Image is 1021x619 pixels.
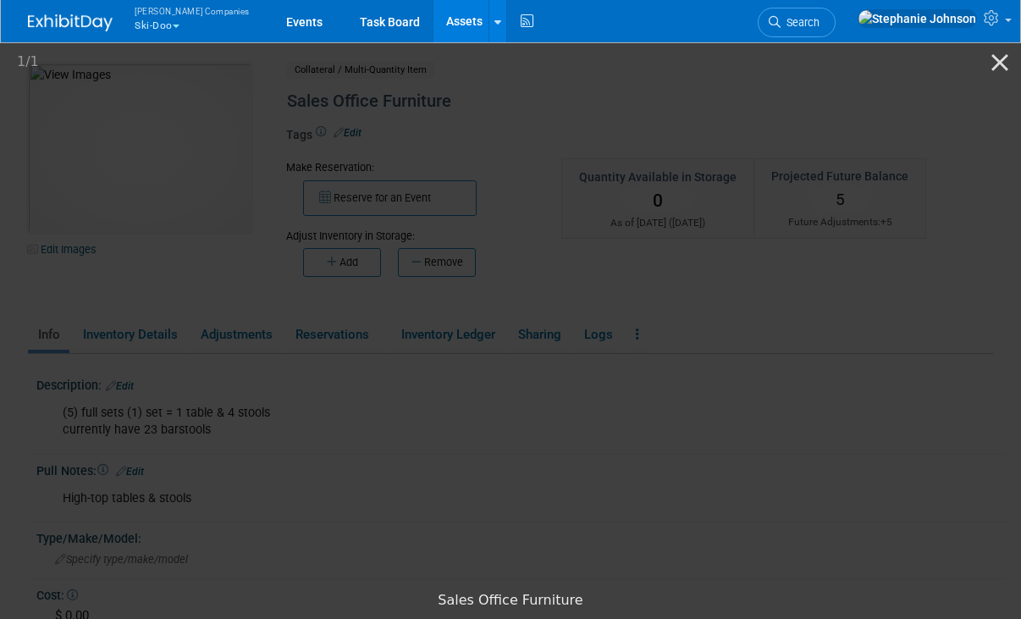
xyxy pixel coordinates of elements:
[858,9,977,28] img: Stephanie Johnson
[28,14,113,31] img: ExhibitDay
[758,8,836,37] a: Search
[781,16,820,29] span: Search
[135,3,250,19] span: [PERSON_NAME] Companies
[30,53,39,69] span: 1
[979,42,1021,82] button: Close gallery
[17,53,25,69] span: 1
